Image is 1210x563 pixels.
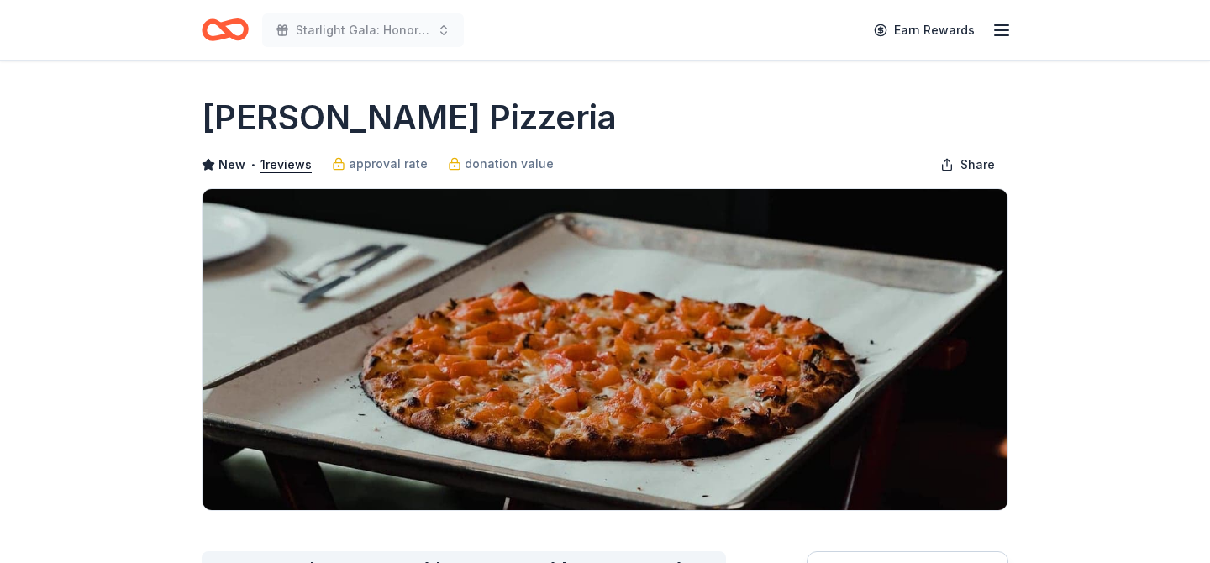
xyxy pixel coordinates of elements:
[260,155,312,175] button: 1reviews
[262,13,464,47] button: Starlight Gala: Honoring Nuestro Mundo’s Brightest
[296,20,430,40] span: Starlight Gala: Honoring Nuestro Mundo’s Brightest
[203,189,1007,510] img: Image for Pepe's Pizzeria
[448,154,554,174] a: donation value
[864,15,985,45] a: Earn Rewards
[202,94,617,141] h1: [PERSON_NAME] Pizzeria
[202,10,249,50] a: Home
[250,158,256,171] span: •
[960,155,995,175] span: Share
[927,148,1008,182] button: Share
[332,154,428,174] a: approval rate
[349,154,428,174] span: approval rate
[218,155,245,175] span: New
[465,154,554,174] span: donation value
